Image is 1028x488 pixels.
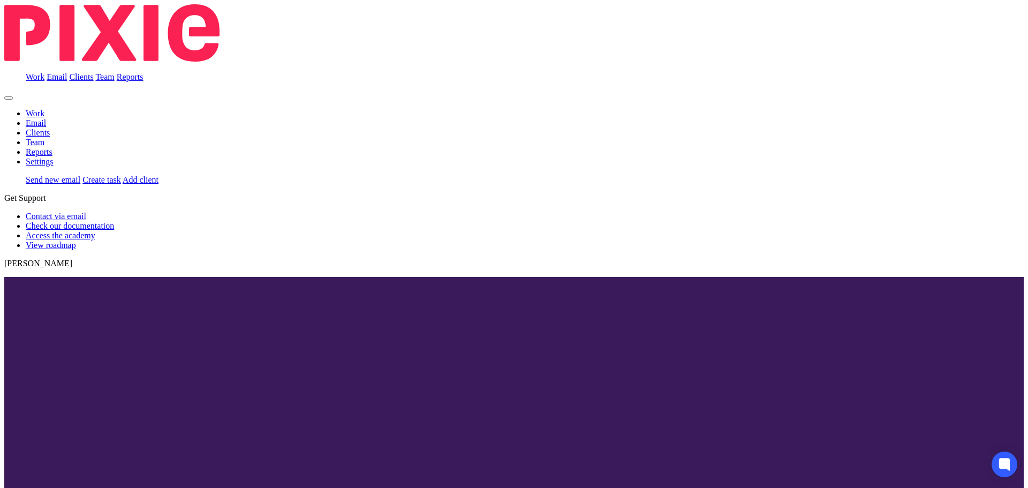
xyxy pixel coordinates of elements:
[26,157,54,166] a: Settings
[26,231,95,240] a: Access the academy
[26,212,86,221] a: Contact via email
[82,175,121,184] a: Create task
[95,72,114,81] a: Team
[47,72,67,81] a: Email
[123,175,158,184] a: Add client
[26,147,52,156] a: Reports
[26,138,44,147] a: Team
[26,128,50,137] a: Clients
[26,109,44,118] a: Work
[26,241,76,250] a: View roadmap
[26,221,114,230] a: Check our documentation
[69,72,93,81] a: Clients
[117,72,143,81] a: Reports
[26,118,46,127] a: Email
[26,72,44,81] a: Work
[4,4,220,62] img: Pixie
[4,259,1024,268] p: [PERSON_NAME]
[4,193,46,202] span: Get Support
[26,175,80,184] a: Send new email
